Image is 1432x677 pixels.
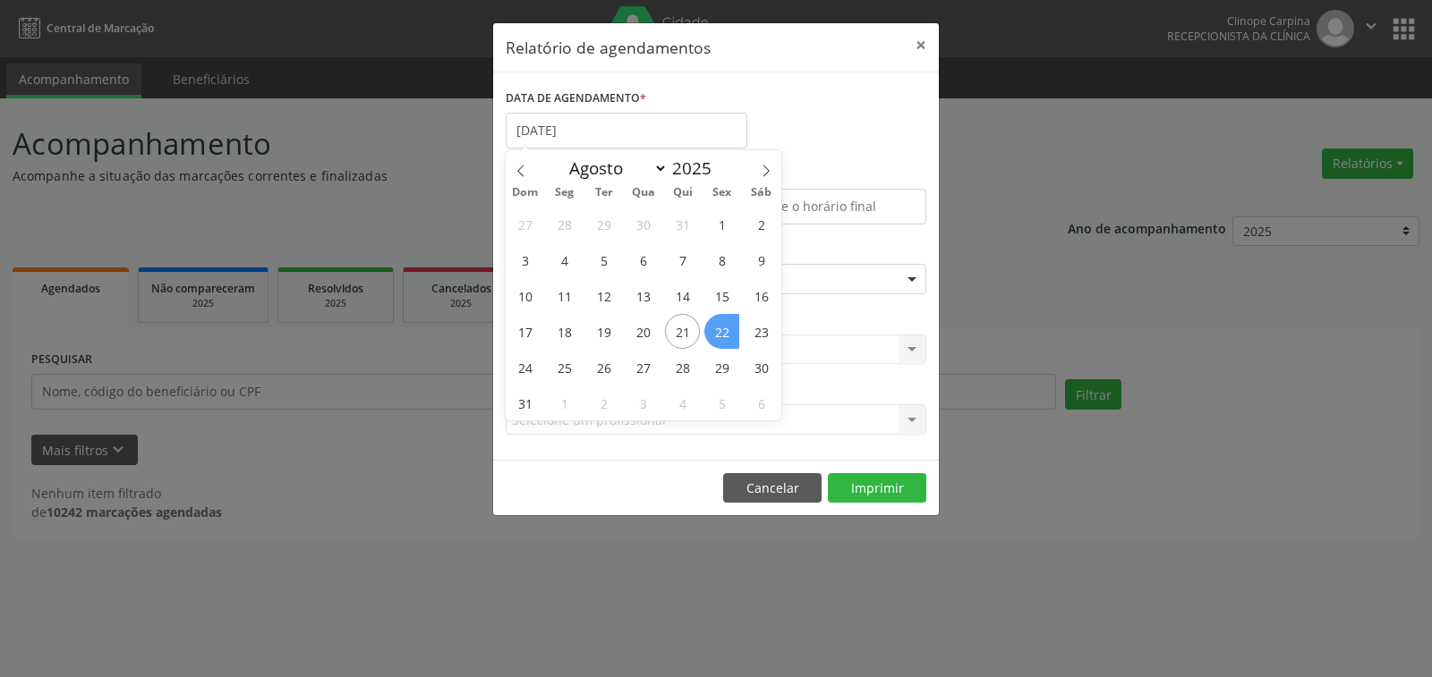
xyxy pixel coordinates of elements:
[626,278,661,313] span: Agosto 13, 2025
[742,187,781,199] span: Sáb
[547,350,582,385] span: Agosto 25, 2025
[744,207,779,241] span: Agosto 2, 2025
[663,187,703,199] span: Qui
[545,187,584,199] span: Seg
[828,473,926,504] button: Imprimir
[626,385,661,420] span: Setembro 3, 2025
[704,385,739,420] span: Setembro 5, 2025
[560,156,668,181] select: Month
[547,278,582,313] span: Agosto 11, 2025
[507,278,542,313] span: Agosto 10, 2025
[720,189,926,224] input: Selecione o horário final
[704,314,739,349] span: Agosto 22, 2025
[584,187,624,199] span: Ter
[744,242,779,277] span: Agosto 9, 2025
[547,385,582,420] span: Setembro 1, 2025
[665,385,700,420] span: Setembro 4, 2025
[506,36,711,59] h5: Relatório de agendamentos
[744,314,779,349] span: Agosto 23, 2025
[626,314,661,349] span: Agosto 20, 2025
[507,350,542,385] span: Agosto 24, 2025
[586,314,621,349] span: Agosto 19, 2025
[586,207,621,241] span: Julho 29, 2025
[704,242,739,277] span: Agosto 8, 2025
[547,207,582,241] span: Julho 28, 2025
[586,385,621,420] span: Setembro 2, 2025
[704,350,739,385] span: Agosto 29, 2025
[723,473,822,504] button: Cancelar
[547,314,582,349] span: Agosto 18, 2025
[624,187,663,199] span: Qua
[506,187,545,199] span: Dom
[744,350,779,385] span: Agosto 30, 2025
[665,350,700,385] span: Agosto 28, 2025
[744,385,779,420] span: Setembro 6, 2025
[507,242,542,277] span: Agosto 3, 2025
[626,350,661,385] span: Agosto 27, 2025
[665,278,700,313] span: Agosto 14, 2025
[507,207,542,241] span: Julho 27, 2025
[586,350,621,385] span: Agosto 26, 2025
[668,157,727,180] input: Year
[626,207,661,241] span: Julho 30, 2025
[665,242,700,277] span: Agosto 7, 2025
[586,242,621,277] span: Agosto 5, 2025
[704,207,739,241] span: Agosto 1, 2025
[507,385,542,420] span: Agosto 31, 2025
[507,314,542,349] span: Agosto 17, 2025
[665,314,700,349] span: Agosto 21, 2025
[720,161,926,189] label: ATÉ
[547,242,582,277] span: Agosto 4, 2025
[704,278,739,313] span: Agosto 15, 2025
[903,23,939,67] button: Close
[744,278,779,313] span: Agosto 16, 2025
[665,207,700,241] span: Julho 31, 2025
[506,85,646,113] label: DATA DE AGENDAMENTO
[626,242,661,277] span: Agosto 6, 2025
[586,278,621,313] span: Agosto 12, 2025
[703,187,742,199] span: Sex
[506,113,747,148] input: Selecione uma data ou intervalo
